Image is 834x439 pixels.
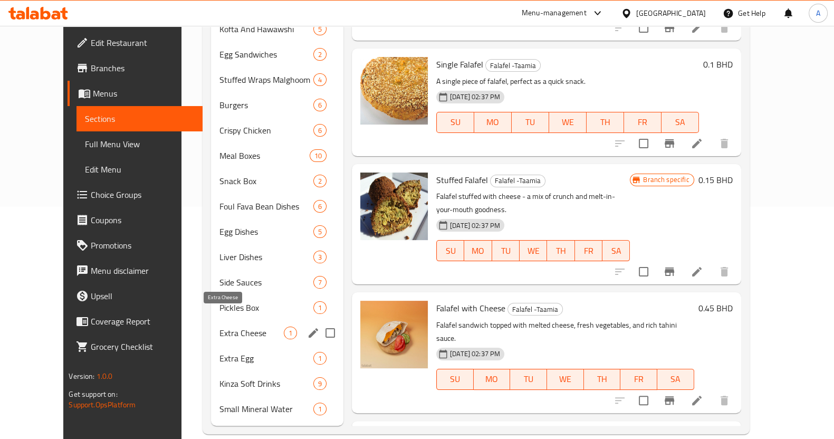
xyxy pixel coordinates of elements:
[547,240,574,261] button: TH
[211,67,343,92] div: Stuffed Wraps Malghoom4
[657,388,682,413] button: Branch-specific-item
[314,24,326,34] span: 5
[698,173,733,187] h6: 0.15 BHD
[508,303,562,316] span: Falafel -Taamia
[478,371,506,387] span: MO
[514,371,543,387] span: TU
[313,99,327,111] div: items
[816,7,820,19] span: A
[436,369,474,390] button: SU
[211,396,343,422] div: Small Mineral Water1
[575,240,602,261] button: FR
[313,23,327,35] div: items
[68,283,203,309] a: Upsell
[516,114,545,130] span: TU
[591,114,620,130] span: TH
[512,112,549,133] button: TU
[68,233,203,258] a: Promotions
[478,114,507,130] span: MO
[639,175,693,185] span: Branch specific
[485,59,541,72] div: Falafel -Taamia
[314,50,326,60] span: 2
[211,194,343,219] div: Foul Fava Bean Dishes6
[91,62,194,74] span: Branches
[632,389,655,412] span: Select to update
[496,243,515,259] span: TU
[211,320,343,346] div: Extra Cheese1edit
[712,131,737,156] button: delete
[313,301,327,314] div: items
[211,244,343,270] div: Liver Dishes3
[211,92,343,118] div: Burgers6
[510,369,547,390] button: TU
[691,137,703,150] a: Edit menu item
[698,301,733,316] h6: 0.45 BHD
[628,114,657,130] span: FR
[587,112,624,133] button: TH
[662,112,699,133] button: SA
[93,87,194,100] span: Menus
[219,352,313,365] div: Extra Egg
[69,387,117,401] span: Get support on:
[662,371,690,387] span: SA
[219,301,313,314] div: Pickles Box
[441,114,470,130] span: SU
[68,207,203,233] a: Coupons
[602,240,630,261] button: SA
[436,240,464,261] button: SU
[219,377,313,390] span: Kinza Soft Drinks
[313,403,327,415] div: items
[360,57,428,125] img: Single Falafel
[712,15,737,41] button: delete
[657,131,682,156] button: Branch-specific-item
[219,99,313,111] div: Burgers
[211,118,343,143] div: Crispy Chicken6
[85,163,194,176] span: Edit Menu
[313,200,327,213] div: items
[551,371,580,387] span: WE
[219,403,313,415] span: Small Mineral Water
[219,48,313,61] div: Egg Sandwiches
[219,124,313,137] div: Crispy Chicken
[219,175,313,187] div: Snack Box
[69,398,136,412] a: Support.OpsPlatform
[284,328,296,338] span: 1
[313,175,327,187] div: items
[579,243,598,259] span: FR
[314,278,326,288] span: 7
[219,200,313,213] span: Foul Fava Bean Dishes
[211,270,343,295] div: Side Sauces7
[620,369,657,390] button: FR
[314,176,326,186] span: 2
[310,151,326,161] span: 10
[69,369,94,383] span: Version:
[219,73,313,86] span: Stuffed Wraps Malghoom
[211,219,343,244] div: Egg Dishes5
[522,7,587,20] div: Menu-management
[310,149,327,162] div: items
[68,258,203,283] a: Menu disclaimer
[211,143,343,168] div: Meal Boxes10
[97,369,113,383] span: 1.0.0
[219,23,313,35] div: Kofta And Hawawshi
[91,340,194,353] span: Grocery Checklist
[313,276,327,289] div: items
[624,112,662,133] button: FR
[468,243,487,259] span: MO
[446,221,504,231] span: [DATE] 02:37 PM
[657,15,682,41] button: Branch-specific-item
[219,276,313,289] span: Side Sauces
[68,182,203,207] a: Choice Groups
[313,73,327,86] div: items
[284,327,297,339] div: items
[474,369,511,390] button: MO
[313,377,327,390] div: items
[91,36,194,49] span: Edit Restaurant
[436,112,474,133] button: SU
[657,369,694,390] button: SA
[474,112,512,133] button: MO
[314,227,326,237] span: 5
[211,168,343,194] div: Snack Box2
[551,243,570,259] span: TH
[313,225,327,238] div: items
